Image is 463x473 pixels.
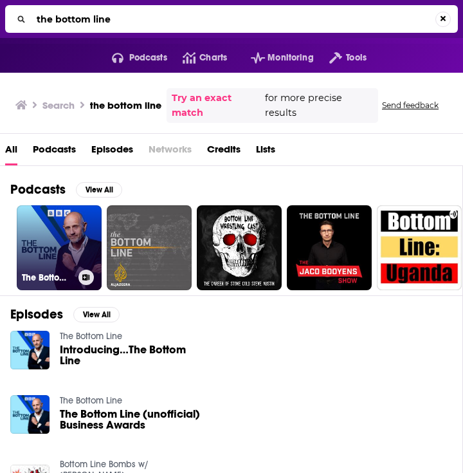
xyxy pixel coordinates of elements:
button: open menu [96,48,167,68]
h3: the bottom line [90,99,161,111]
span: Networks [149,139,192,165]
a: The Bottom Line [60,395,122,406]
input: Search... [32,9,435,30]
div: Search... [5,5,458,33]
a: Credits [207,139,241,165]
span: Monitoring [268,49,313,67]
a: The Bottom Line [60,331,122,342]
a: Episodes [91,139,133,165]
button: Send feedback [378,100,442,111]
a: Introducing…The Bottom Line [60,344,206,366]
span: for more precise results [265,91,373,120]
h3: The Bottom Line [22,272,73,283]
a: Lists [256,139,275,165]
button: View All [73,307,120,322]
span: Charts [199,49,227,67]
button: open menu [235,48,314,68]
a: All [5,139,17,165]
img: The Bottom Line (unofficial) Business Awards [10,395,50,434]
a: PodcastsView All [10,181,122,198]
a: The Bottom Line [17,205,102,290]
a: EpisodesView All [10,306,120,322]
h2: Podcasts [10,181,66,198]
a: The Bottom Line (unofficial) Business Awards [60,409,206,431]
a: Podcasts [33,139,76,165]
span: Podcasts [129,49,167,67]
a: Charts [167,48,227,68]
span: Tools [346,49,367,67]
h3: Search [42,99,75,111]
button: View All [76,182,122,198]
h2: Episodes [10,306,63,322]
a: Try an exact match [172,91,262,120]
button: open menu [314,48,367,68]
img: Introducing…The Bottom Line [10,331,50,370]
